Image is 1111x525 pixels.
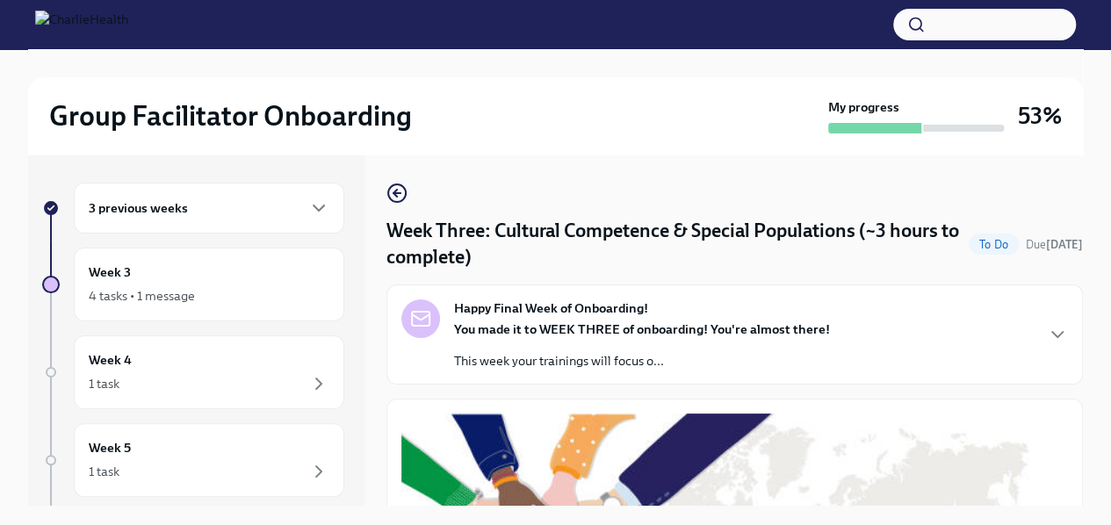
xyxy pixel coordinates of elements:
[89,375,119,392] div: 1 task
[969,238,1019,251] span: To Do
[1018,100,1062,132] h3: 53%
[89,350,132,370] h6: Week 4
[828,98,899,116] strong: My progress
[454,299,648,317] strong: Happy Final Week of Onboarding!
[386,218,962,270] h4: Week Three: Cultural Competence & Special Populations (~3 hours to complete)
[74,183,344,234] div: 3 previous weeks
[89,463,119,480] div: 1 task
[454,321,830,337] strong: You made it to WEEK THREE of onboarding! You're almost there!
[42,423,344,497] a: Week 51 task
[1046,238,1083,251] strong: [DATE]
[89,262,131,282] h6: Week 3
[89,438,131,457] h6: Week 5
[1026,238,1083,251] span: Due
[1026,236,1083,253] span: August 18th, 2025 09:00
[454,352,830,370] p: This week your trainings will focus o...
[35,11,128,39] img: CharlieHealth
[89,287,195,305] div: 4 tasks • 1 message
[49,98,412,133] h2: Group Facilitator Onboarding
[42,248,344,321] a: Week 34 tasks • 1 message
[42,335,344,409] a: Week 41 task
[89,198,188,218] h6: 3 previous weeks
